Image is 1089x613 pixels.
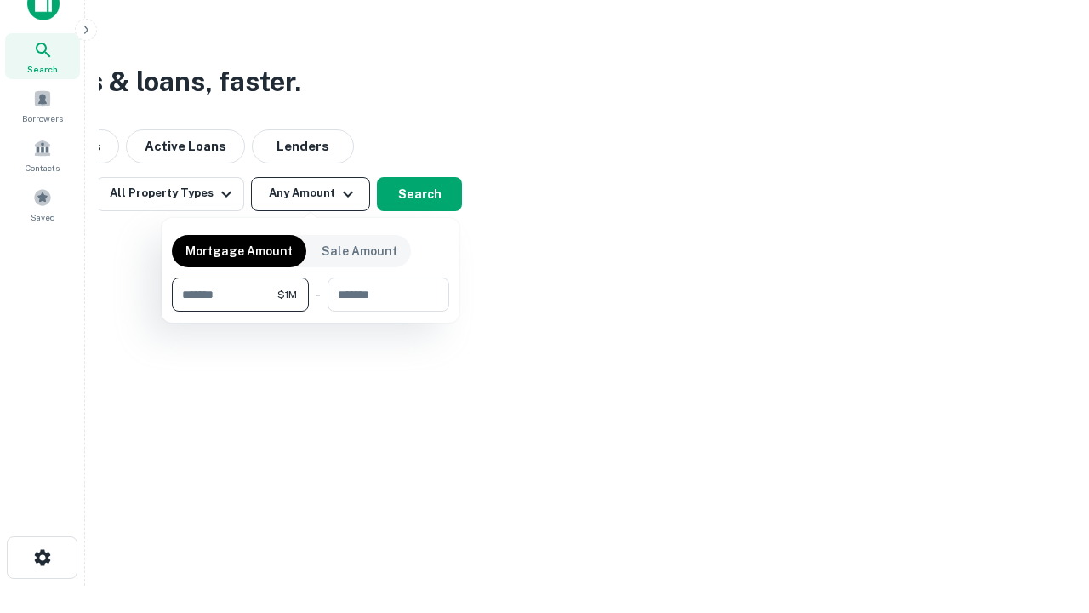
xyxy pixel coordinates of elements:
[277,287,297,302] span: $1M
[316,278,321,312] div: -
[1004,477,1089,559] iframe: Chat Widget
[185,242,293,261] p: Mortgage Amount
[322,242,397,261] p: Sale Amount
